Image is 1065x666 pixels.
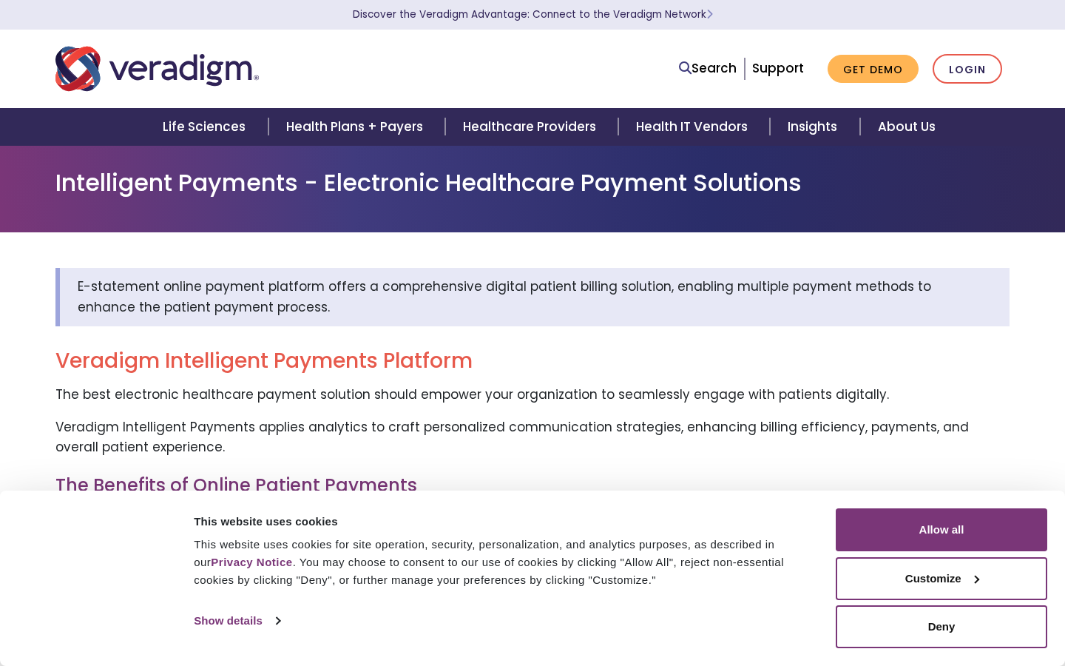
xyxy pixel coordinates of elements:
a: Privacy Notice [211,556,292,568]
button: Deny [836,605,1047,648]
p: The best electronic healthcare payment solution should empower your organization to seamlessly en... [55,385,1010,405]
a: Show details [194,610,280,632]
a: Health Plans + Payers [268,108,445,146]
h3: The Benefits of Online Patient Payments [55,475,1010,497]
a: Support [752,59,804,77]
a: Health IT Vendors [618,108,770,146]
a: Discover the Veradigm Advantage: Connect to the Veradigm NetworkLearn More [353,7,713,21]
button: Allow all [836,508,1047,551]
h1: Intelligent Payments - Electronic Healthcare Payment Solutions [55,169,1010,197]
div: This website uses cookies for site operation, security, personalization, and analytics purposes, ... [194,536,819,589]
div: This website uses cookies [194,513,819,531]
span: Learn More [706,7,713,21]
a: About Us [860,108,953,146]
h2: Veradigm Intelligent Payments Platform [55,349,1010,374]
a: Life Sciences [145,108,268,146]
a: Get Demo [828,55,919,84]
a: Insights [770,108,859,146]
a: Healthcare Providers [445,108,618,146]
button: Customize [836,557,1047,600]
a: Search [679,58,737,78]
a: Login [933,54,1002,84]
span: E-statement online payment platform offers a comprehensive digital patient billing solution, enab... [78,277,931,315]
img: Veradigm logo [55,44,259,93]
p: Veradigm Intelligent Payments applies analytics to craft personalized communication strategies, e... [55,417,1010,457]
